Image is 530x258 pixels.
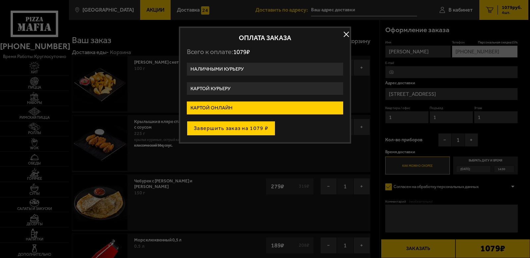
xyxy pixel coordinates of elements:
span: 1079 ₽ [233,48,250,56]
button: Завершить заказ на 1079 ₽ [187,121,275,136]
label: Картой онлайн [187,101,343,114]
p: Всего к оплате: [187,48,343,56]
label: Картой курьеру [187,82,343,95]
h2: Оплата заказа [187,34,343,41]
label: Наличными курьеру [187,63,343,76]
